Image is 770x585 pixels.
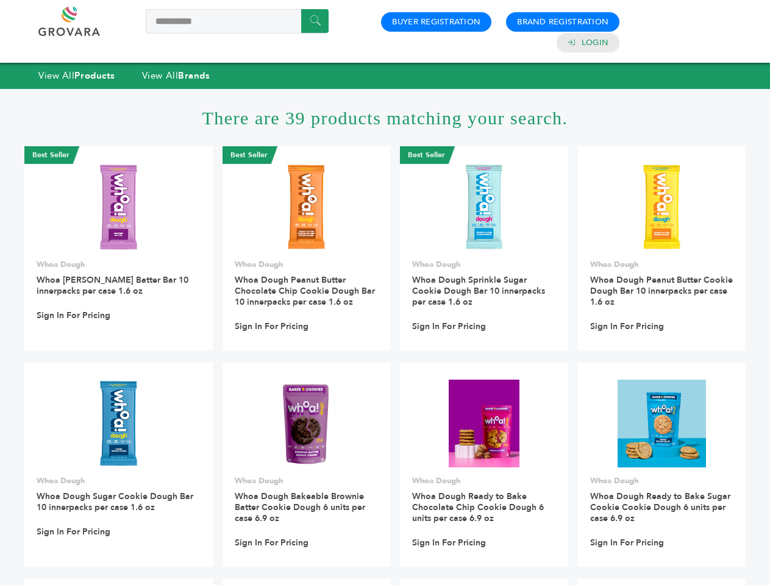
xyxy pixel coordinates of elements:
[235,321,308,332] a: Sign In For Pricing
[440,163,529,252] img: Whoa Dough Sprinkle Sugar Cookie Dough Bar 10 innerpacks per case 1.6 oz
[277,380,335,467] img: Whoa Dough Bakeable Brownie Batter Cookie Dough 6 units per case 6.9 oz
[38,69,115,82] a: View AllProducts
[74,69,115,82] strong: Products
[24,89,746,146] h1: There are 39 products matching your search.
[392,16,480,27] a: Buyer Registration
[590,274,733,308] a: Whoa Dough Peanut Butter Cookie Dough Bar 10 innerpacks per case 1.6 oz
[590,475,734,486] p: Whoa Dough
[517,16,608,27] a: Brand Registration
[235,274,375,308] a: Whoa Dough Peanut Butter Chocolate Chip Cookie Dough Bar 10 innerpacks per case 1.6 oz
[412,274,545,308] a: Whoa Dough Sprinkle Sugar Cookie Dough Bar 10 innerpacks per case 1.6 oz
[590,537,664,548] a: Sign In For Pricing
[582,37,608,48] a: Login
[235,537,308,548] a: Sign In For Pricing
[590,259,734,270] p: Whoa Dough
[412,475,556,486] p: Whoa Dough
[618,380,706,468] img: Whoa Dough Ready to Bake Sugar Cookie Cookie Dough 6 units per case 6.9 oz
[37,491,193,513] a: Whoa Dough Sugar Cookie Dough Bar 10 innerpacks per case 1.6 oz
[412,537,486,548] a: Sign In For Pricing
[412,321,486,332] a: Sign In For Pricing
[235,475,379,486] p: Whoa Dough
[235,491,365,524] a: Whoa Dough Bakeable Brownie Batter Cookie Dough 6 units per case 6.9 oz
[37,475,201,486] p: Whoa Dough
[590,321,664,332] a: Sign In For Pricing
[235,259,379,270] p: Whoa Dough
[37,259,201,270] p: Whoa Dough
[74,380,163,468] img: Whoa Dough Sugar Cookie Dough Bar 10 innerpacks per case 1.6 oz
[142,69,210,82] a: View AllBrands
[412,491,544,524] a: Whoa Dough Ready to Bake Chocolate Chip Cookie Dough 6 units per case 6.9 oz
[74,163,163,252] img: Whoa Dough Brownie Batter Bar 10 innerpacks per case 1.6 oz
[412,259,556,270] p: Whoa Dough
[146,9,329,34] input: Search a product or brand...
[178,69,210,82] strong: Brands
[618,163,706,252] img: Whoa Dough Peanut Butter Cookie Dough Bar 10 innerpacks per case 1.6 oz
[37,274,188,297] a: Whoa [PERSON_NAME] Batter Bar 10 innerpacks per case 1.6 oz
[262,163,351,252] img: Whoa Dough Peanut Butter Chocolate Chip Cookie Dough Bar 10 innerpacks per case 1.6 oz
[37,526,110,537] a: Sign In For Pricing
[590,491,730,524] a: Whoa Dough Ready to Bake Sugar Cookie Cookie Dough 6 units per case 6.9 oz
[449,380,519,467] img: Whoa Dough Ready to Bake Chocolate Chip Cookie Dough 6 units per case 6.9 oz
[37,310,110,321] a: Sign In For Pricing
